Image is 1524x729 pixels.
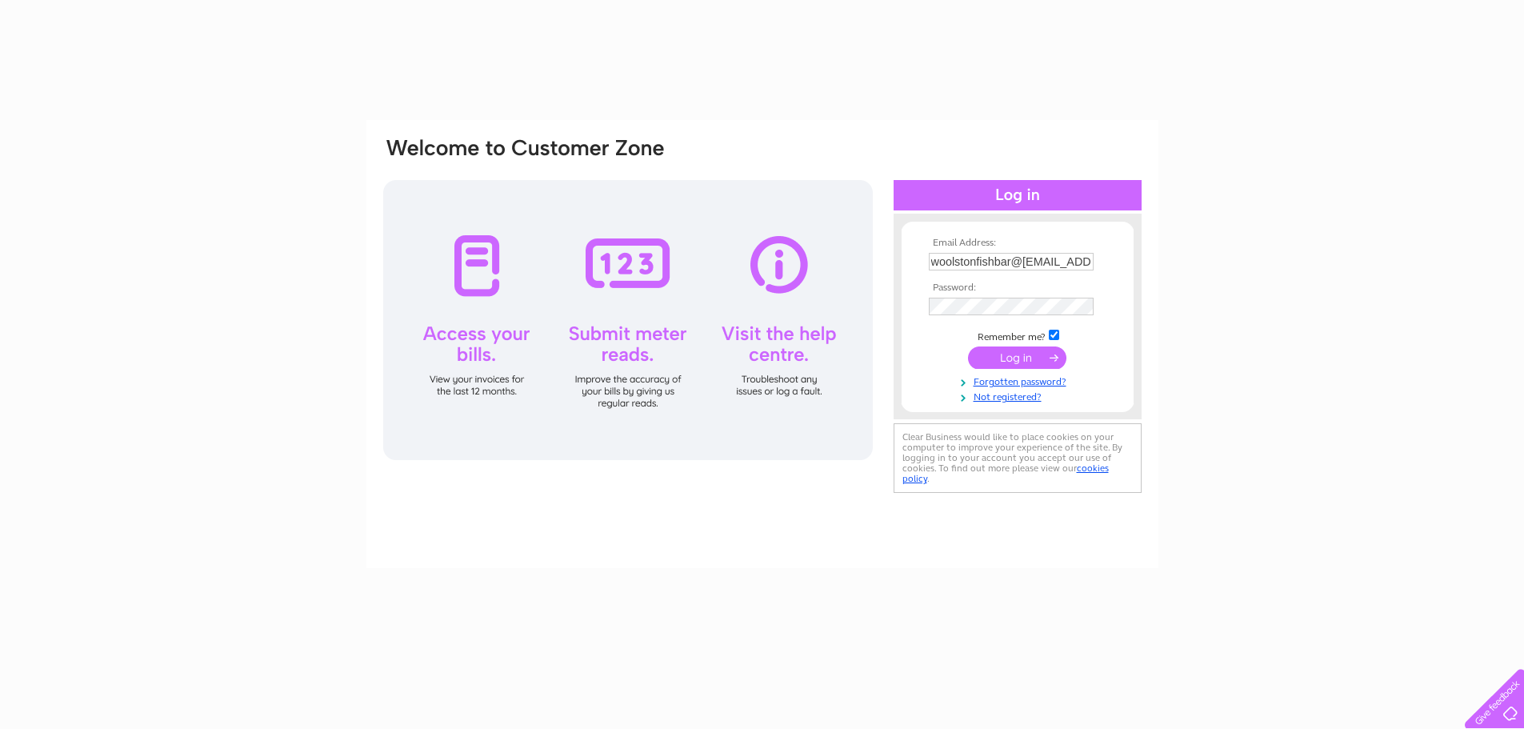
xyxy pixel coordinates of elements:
[968,346,1066,369] input: Submit
[902,463,1109,484] a: cookies policy
[929,388,1110,403] a: Not registered?
[894,423,1142,493] div: Clear Business would like to place cookies on your computer to improve your experience of the sit...
[925,282,1110,294] th: Password:
[929,373,1110,388] a: Forgotten password?
[925,327,1110,343] td: Remember me?
[925,238,1110,249] th: Email Address:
